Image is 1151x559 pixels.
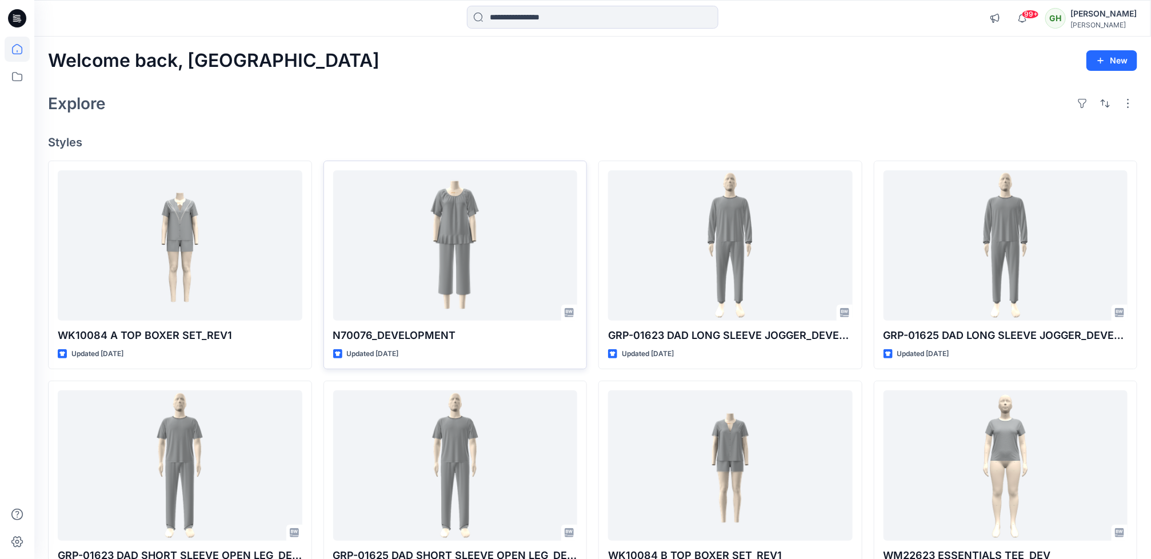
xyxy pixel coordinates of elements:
[58,390,302,541] a: GRP-01623 DAD SHORT SLEEVE OPEN LEG_DEVELOPMENT
[58,328,302,344] p: WK10084 A TOP BOXER SET_REV1
[608,328,853,344] p: GRP-01623 DAD LONG SLEEVE JOGGER_DEVEL0PMENT
[608,170,853,321] a: GRP-01623 DAD LONG SLEEVE JOGGER_DEVEL0PMENT
[884,170,1128,321] a: GRP-01625 DAD LONG SLEEVE JOGGER_DEVEL0PMENT
[1045,8,1066,29] div: GH
[333,328,578,344] p: N70076_DEVELOPMENT
[48,135,1137,149] h4: Styles
[48,50,379,71] h2: Welcome back, [GEOGRAPHIC_DATA]
[58,170,302,321] a: WK10084 A TOP BOXER SET_REV1
[71,348,123,360] p: Updated [DATE]
[48,94,106,113] h2: Explore
[1022,10,1039,19] span: 99+
[1086,50,1137,71] button: New
[897,348,949,360] p: Updated [DATE]
[333,390,578,541] a: GRP-01625 DAD SHORT SLEEVE OPEN LEG_DEVELOPMENT
[884,390,1128,541] a: WM22623 ESSENTIALS TEE_DEV
[1070,7,1137,21] div: [PERSON_NAME]
[608,390,853,541] a: WK10084 B TOP BOXER SET_REV1
[1070,21,1137,29] div: [PERSON_NAME]
[347,348,399,360] p: Updated [DATE]
[622,348,674,360] p: Updated [DATE]
[884,328,1128,344] p: GRP-01625 DAD LONG SLEEVE JOGGER_DEVEL0PMENT
[333,170,578,321] a: N70076_DEVELOPMENT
